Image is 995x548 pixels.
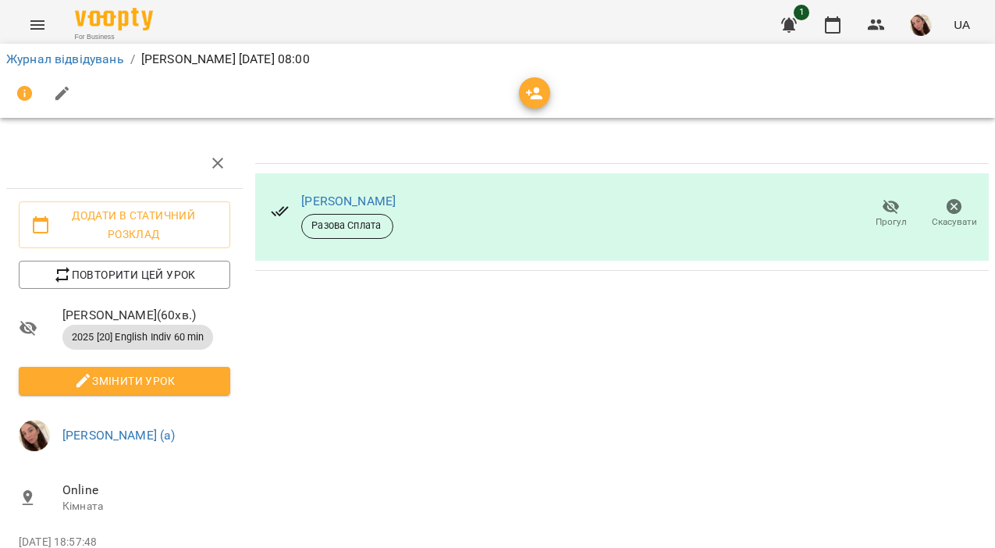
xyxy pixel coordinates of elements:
a: [PERSON_NAME] [301,194,396,208]
button: Змінити урок [19,367,230,395]
img: Voopty Logo [75,8,153,30]
p: Кімната [62,499,230,514]
a: Журнал відвідувань [6,52,124,66]
img: 8e00ca0478d43912be51e9823101c125.jpg [19,420,50,451]
button: Прогул [859,192,922,236]
li: / [130,50,135,69]
button: Повторити цей урок [19,261,230,289]
span: Скасувати [932,215,977,229]
button: Скасувати [922,192,986,236]
button: Menu [19,6,56,44]
span: [PERSON_NAME] ( 60 хв. ) [62,306,230,325]
span: For Business [75,32,153,42]
span: 2025 [20] English Indiv 60 min [62,330,213,344]
button: UA [947,10,976,39]
button: Додати в статичний розклад [19,201,230,248]
span: Разова Сплата [302,219,393,233]
span: Додати в статичний розклад [31,206,218,244]
span: Змінити урок [31,372,218,390]
span: Online [62,481,230,500]
nav: breadcrumb [6,50,989,69]
p: [PERSON_NAME] [DATE] 08:00 [141,50,310,69]
span: Повторити цей урок [31,265,218,284]
span: 1 [794,5,809,20]
span: Прогул [876,215,907,229]
span: UA [954,16,970,33]
img: 8e00ca0478d43912be51e9823101c125.jpg [910,14,932,36]
a: [PERSON_NAME] (а) [62,428,176,443]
